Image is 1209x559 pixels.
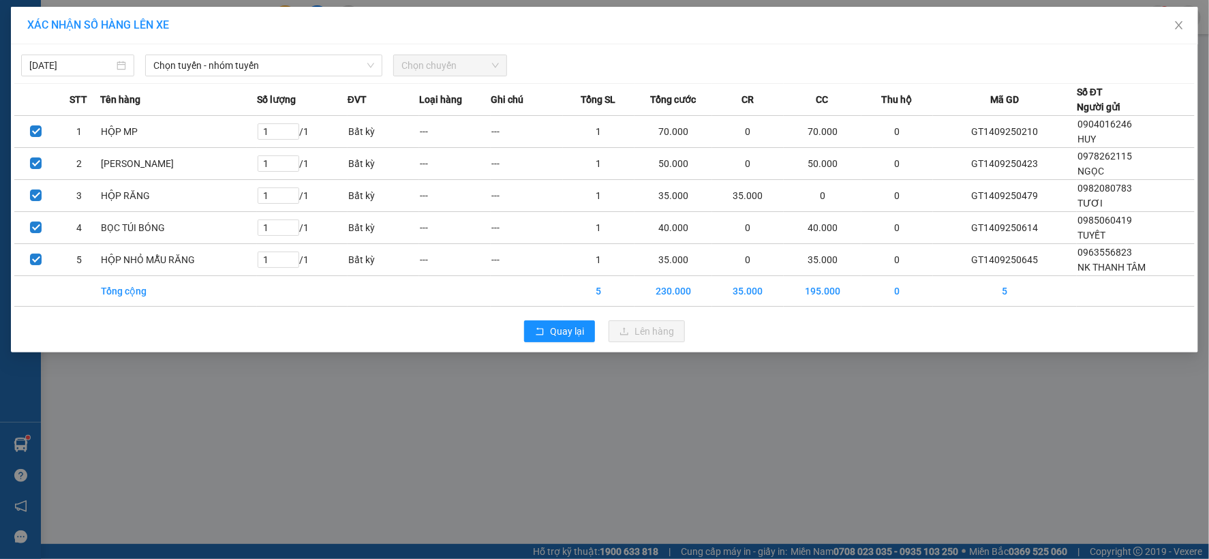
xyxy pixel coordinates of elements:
[1174,20,1184,31] span: close
[57,244,100,276] td: 5
[933,148,1077,180] td: GT1409250423
[401,55,498,76] span: Chọn chuyến
[100,180,257,212] td: HỘP RĂNG
[1077,183,1132,194] span: 0982080783
[1077,151,1132,162] span: 0978262115
[712,244,784,276] td: 0
[57,212,100,244] td: 4
[563,212,634,244] td: 1
[990,92,1019,107] span: Mã GD
[861,148,933,180] td: 0
[882,92,913,107] span: Thu hộ
[712,276,784,307] td: 35.000
[1077,85,1120,115] div: Số ĐT Người gửi
[634,276,712,307] td: 230.000
[257,212,348,244] td: / 1
[367,61,375,70] span: down
[100,92,140,107] span: Tên hàng
[550,324,584,339] span: Quay lại
[784,244,861,276] td: 35.000
[70,92,87,107] span: STT
[100,276,257,307] td: Tổng cộng
[491,92,523,107] span: Ghi chú
[650,92,696,107] span: Tổng cước
[634,180,712,212] td: 35.000
[784,116,861,148] td: 70.000
[127,33,570,67] li: 271 - [PERSON_NAME] Tự [PERSON_NAME][GEOGRAPHIC_DATA] - [GEOGRAPHIC_DATA][PERSON_NAME]
[257,92,296,107] span: Số lượng
[27,18,169,31] span: XÁC NHẬN SỐ HÀNG LÊN XE
[257,148,348,180] td: / 1
[634,148,712,180] td: 50.000
[861,212,933,244] td: 0
[29,58,114,73] input: 14/09/2025
[634,244,712,276] td: 35.000
[712,116,784,148] td: 0
[491,244,562,276] td: ---
[861,276,933,307] td: 0
[348,116,419,148] td: Bất kỳ
[784,148,861,180] td: 50.000
[933,180,1077,212] td: GT1409250479
[861,116,933,148] td: 0
[784,276,861,307] td: 195.000
[17,17,119,85] img: logo.jpg
[535,327,545,337] span: rollback
[712,148,784,180] td: 0
[57,148,100,180] td: 2
[419,116,491,148] td: ---
[100,148,257,180] td: [PERSON_NAME]
[933,244,1077,276] td: GT1409250645
[563,116,634,148] td: 1
[57,180,100,212] td: 3
[933,116,1077,148] td: GT1409250210
[257,116,348,148] td: / 1
[933,276,1077,307] td: 5
[348,244,419,276] td: Bất kỳ
[609,320,685,342] button: uploadLên hàng
[784,212,861,244] td: 40.000
[1077,247,1132,258] span: 0963556823
[419,244,491,276] td: ---
[348,212,419,244] td: Bất kỳ
[1077,230,1105,241] span: TUYẾT
[861,244,933,276] td: 0
[933,212,1077,244] td: GT1409250614
[634,116,712,148] td: 70.000
[524,320,595,342] button: rollbackQuay lại
[1077,134,1096,145] span: HUY
[491,212,562,244] td: ---
[100,212,257,244] td: BỌC TÚI BÓNG
[1077,262,1146,273] span: NK THANH TÂM
[563,244,634,276] td: 1
[100,244,257,276] td: HỘP NHỎ MẪU RĂNG
[257,244,348,276] td: / 1
[491,180,562,212] td: ---
[816,92,829,107] span: CC
[1077,166,1104,177] span: NGỌC
[1077,198,1103,209] span: TƯƠI
[1077,215,1132,226] span: 0985060419
[348,180,419,212] td: Bất kỳ
[563,276,634,307] td: 5
[784,180,861,212] td: 0
[419,212,491,244] td: ---
[348,92,367,107] span: ĐVT
[348,148,419,180] td: Bất kỳ
[861,180,933,212] td: 0
[153,55,374,76] span: Chọn tuyến - nhóm tuyến
[491,148,562,180] td: ---
[491,116,562,148] td: ---
[100,116,257,148] td: HỘP MP
[419,148,491,180] td: ---
[634,212,712,244] td: 40.000
[1160,7,1198,45] button: Close
[563,180,634,212] td: 1
[57,116,100,148] td: 1
[712,180,784,212] td: 35.000
[257,180,348,212] td: / 1
[563,148,634,180] td: 1
[581,92,616,107] span: Tổng SL
[419,180,491,212] td: ---
[741,92,754,107] span: CR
